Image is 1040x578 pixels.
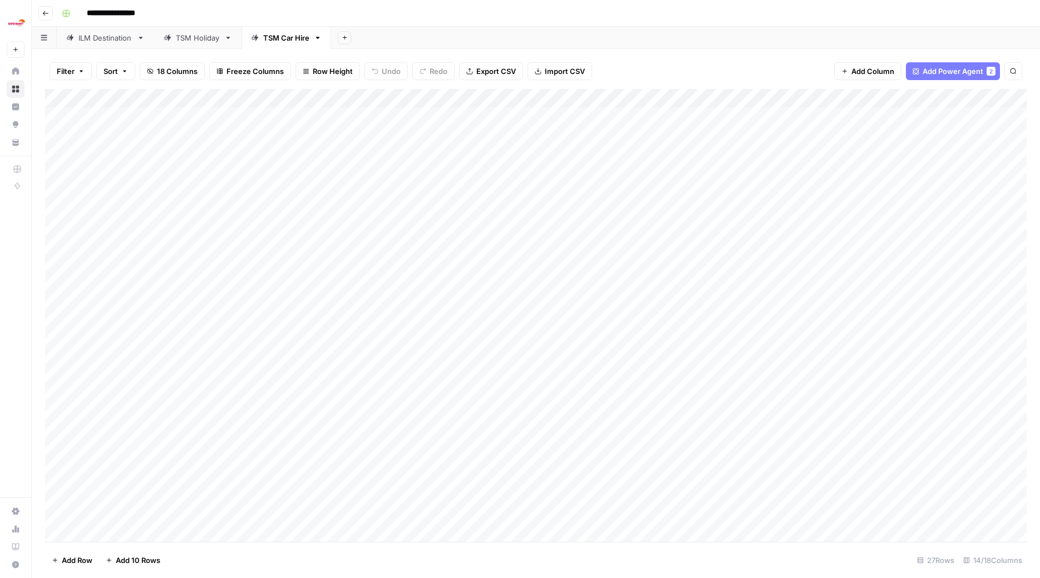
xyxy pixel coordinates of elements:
span: Add 10 Rows [116,555,160,566]
button: Add Row [45,551,99,569]
button: Help + Support [7,556,24,574]
button: Sort [96,62,135,80]
span: 18 Columns [157,66,198,77]
span: Sort [103,66,118,77]
a: Home [7,62,24,80]
a: Opportunities [7,116,24,134]
a: Your Data [7,134,24,151]
span: Import CSV [545,66,585,77]
div: 14/18 Columns [959,551,1027,569]
a: TSM Holiday [154,27,241,49]
a: Browse [7,80,24,98]
a: TSM Car Hire [241,27,331,49]
img: Ice Travel Group Logo [7,13,27,33]
button: Row Height [295,62,360,80]
span: Add Column [851,66,894,77]
span: 2 [989,67,993,76]
span: Export CSV [476,66,516,77]
span: Add Row [62,555,92,566]
a: Learning Hub [7,538,24,556]
button: Add 10 Rows [99,551,167,569]
span: Undo [382,66,401,77]
span: Filter [57,66,75,77]
button: Add Column [834,62,901,80]
div: 27 Rows [913,551,959,569]
button: Undo [364,62,408,80]
button: Import CSV [528,62,592,80]
span: Add Power Agent [923,66,983,77]
a: Insights [7,98,24,116]
div: 2 [987,67,995,76]
div: TSM Car Hire [263,32,309,43]
button: Export CSV [459,62,523,80]
button: Freeze Columns [209,62,291,80]
div: TSM Holiday [176,32,220,43]
a: ILM Destination [57,27,154,49]
span: Freeze Columns [226,66,284,77]
div: ILM Destination [78,32,132,43]
a: Settings [7,502,24,520]
a: Usage [7,520,24,538]
span: Redo [430,66,447,77]
button: Filter [50,62,92,80]
button: 18 Columns [140,62,205,80]
button: Workspace: Ice Travel Group [7,9,24,37]
span: Row Height [313,66,353,77]
button: Add Power Agent2 [906,62,1000,80]
button: Redo [412,62,455,80]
